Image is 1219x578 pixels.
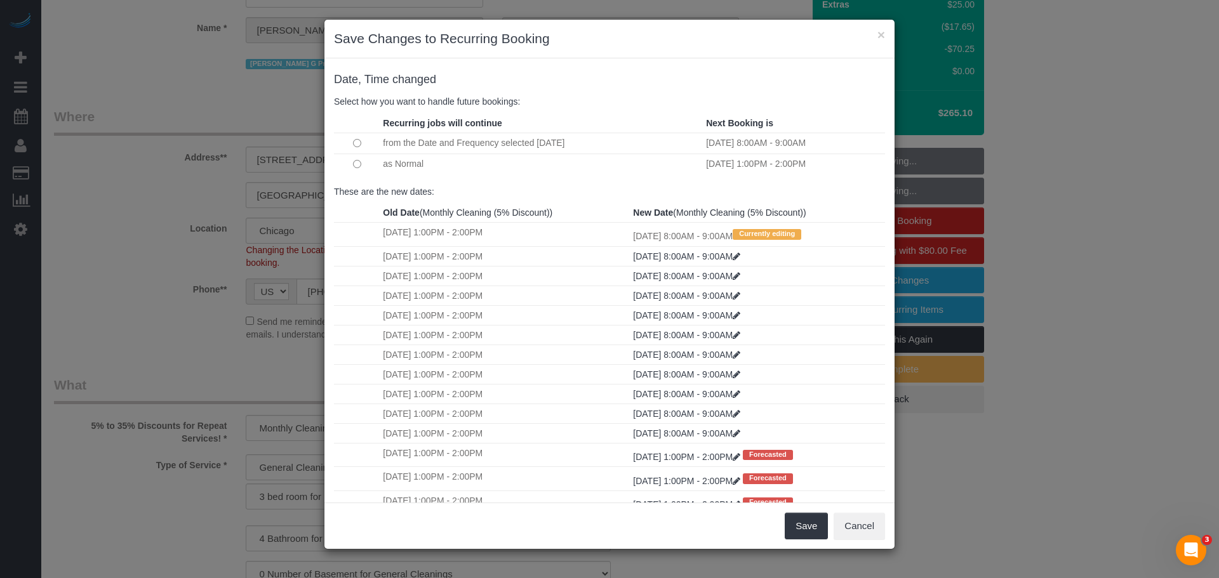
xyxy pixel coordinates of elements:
strong: Old Date [383,207,420,218]
td: from the Date and Frequency selected [DATE] [380,133,703,154]
span: 3 [1202,535,1212,545]
h3: Save Changes to Recurring Booking [334,29,885,48]
strong: Next Booking is [706,118,773,128]
td: [DATE] 8:00AM - 9:00AM [630,223,885,246]
a: [DATE] 1:00PM - 2:00PM [633,499,743,509]
a: [DATE] 8:00AM - 9:00AM [633,251,740,261]
span: Forecasted [743,497,793,508]
iframe: Intercom live chat [1176,535,1206,565]
td: [DATE] 1:00PM - 2:00PM [380,404,630,423]
td: [DATE] 1:00PM - 2:00PM [380,266,630,286]
a: [DATE] 8:00AM - 9:00AM [633,428,740,438]
td: [DATE] 1:00PM - 2:00PM [380,423,630,443]
td: [DATE] 1:00PM - 2:00PM [380,246,630,266]
a: [DATE] 8:00AM - 9:00AM [633,409,740,419]
a: [DATE] 8:00AM - 9:00AM [633,389,740,399]
button: × [877,28,885,41]
a: [DATE] 8:00AM - 9:00AM [633,310,740,320]
span: Forecasted [743,450,793,460]
td: [DATE] 1:00PM - 2:00PM [380,443,630,466]
td: [DATE] 1:00PM - 2:00PM [703,154,885,174]
td: [DATE] 1:00PM - 2:00PM [380,286,630,305]
h4: changed [334,74,885,86]
a: [DATE] 8:00AM - 9:00AM [633,291,740,301]
td: [DATE] 1:00PM - 2:00PM [380,467,630,490]
button: Cancel [834,513,885,539]
a: [DATE] 8:00AM - 9:00AM [633,350,740,360]
span: Forecasted [743,473,793,483]
button: Save [785,513,828,539]
a: [DATE] 8:00AM - 9:00AM [633,330,740,340]
th: (Monthly Cleaning (5% Discount)) [380,203,630,223]
a: [DATE] 8:00AM - 9:00AM [633,271,740,281]
td: as Normal [380,154,703,174]
a: [DATE] 1:00PM - 2:00PM [633,476,743,486]
td: [DATE] 8:00AM - 9:00AM [703,133,885,154]
strong: New Date [633,207,673,218]
th: (Monthly Cleaning (5% Discount)) [630,203,885,223]
td: [DATE] 1:00PM - 2:00PM [380,490,630,514]
p: Select how you want to handle future bookings: [334,95,885,108]
span: Currently editing [733,229,801,239]
span: Date, Time [334,73,389,86]
td: [DATE] 1:00PM - 2:00PM [380,305,630,325]
td: [DATE] 1:00PM - 2:00PM [380,223,630,246]
td: [DATE] 1:00PM - 2:00PM [380,345,630,364]
td: [DATE] 1:00PM - 2:00PM [380,384,630,404]
p: These are the new dates: [334,185,885,198]
td: [DATE] 1:00PM - 2:00PM [380,364,630,384]
a: [DATE] 1:00PM - 2:00PM [633,452,743,462]
a: [DATE] 8:00AM - 9:00AM [633,369,740,379]
strong: Recurring jobs will continue [383,118,502,128]
td: [DATE] 1:00PM - 2:00PM [380,325,630,345]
